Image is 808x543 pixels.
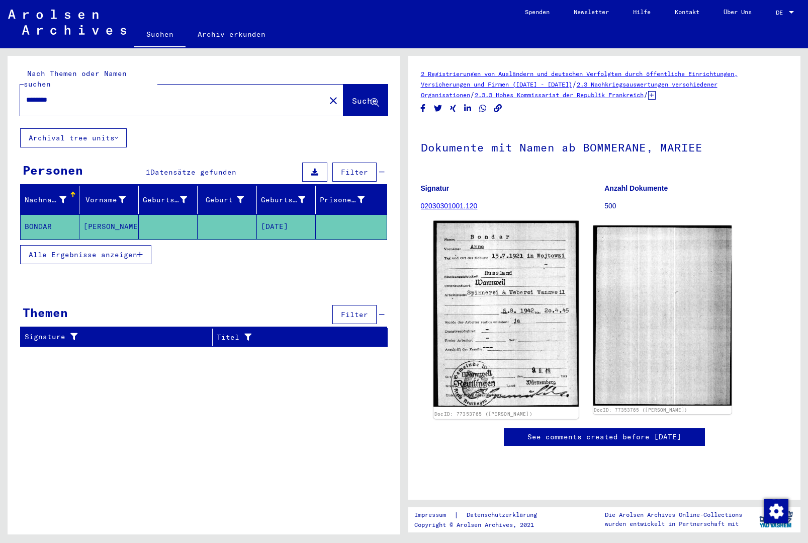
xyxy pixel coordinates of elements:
div: Signature [25,329,215,345]
a: DocID: 77353765 ([PERSON_NAME]) [594,407,687,413]
button: Share on WhatsApp [478,102,488,115]
span: Alle Ergebnisse anzeigen [29,250,137,259]
button: Copy link [493,102,503,115]
button: Share on Twitter [433,102,443,115]
button: Clear [323,90,343,110]
mat-header-cell: Prisoner # [316,186,386,214]
span: Filter [341,310,368,319]
mat-cell: [PERSON_NAME] [79,214,138,239]
a: 02030301001.120 [421,202,478,210]
div: Geburtsname [143,192,200,208]
span: / [470,90,475,99]
div: Themen [23,303,68,322]
p: 500 [604,201,788,211]
p: Copyright © Arolsen Archives, 2021 [414,520,549,529]
mat-header-cell: Geburtsdatum [257,186,316,214]
span: Datensätze gefunden [150,168,236,177]
div: Personen [23,161,83,179]
div: Titel [217,329,377,345]
button: Alle Ergebnisse anzeigen [20,245,151,264]
p: Die Arolsen Archives Online-Collections [605,510,742,519]
a: Impressum [414,510,454,520]
span: DE [776,9,787,16]
img: Arolsen_neg.svg [8,10,126,35]
button: Share on Xing [448,102,459,115]
div: Geburt‏ [202,192,256,208]
a: DocID: 77353765 ([PERSON_NAME]) [434,411,532,417]
button: Share on LinkedIn [463,102,473,115]
img: yv_logo.png [757,507,795,532]
mat-icon: close [327,95,339,107]
div: | [414,510,549,520]
h1: Dokumente mit Namen ab BOMMERANE, MARIEE [421,124,788,169]
mat-header-cell: Nachname [21,186,79,214]
b: Anzahl Dokumente [604,184,668,192]
div: Geburtsdatum [261,192,318,208]
div: Prisoner # [320,192,377,208]
img: Zustimmung ändern [764,499,788,523]
span: / [572,80,577,89]
div: Zustimmung ändern [764,499,788,523]
mat-header-cell: Vorname [79,186,138,214]
a: See comments created before [DATE] [527,432,681,442]
div: Nachname [25,192,79,208]
div: Signature [25,332,205,342]
a: 2.3.3 Hohes Kommissariat der Republik Frankreich [475,91,644,99]
a: Datenschutzerklärung [459,510,549,520]
a: Suchen [134,22,186,48]
span: 1 [146,168,150,177]
div: Vorname [83,192,138,208]
div: Nachname [25,195,66,205]
span: Suche [352,96,377,106]
mat-header-cell: Geburt‏ [198,186,256,214]
button: Filter [332,305,377,324]
button: Suche [343,85,388,116]
b: Signatur [421,184,450,192]
div: Titel [217,332,367,343]
button: Share on Facebook [418,102,428,115]
p: wurden entwickelt in Partnerschaft mit [605,519,742,528]
img: 001.jpg [433,221,579,407]
div: Geburt‏ [202,195,243,205]
button: Filter [332,163,377,182]
a: Archiv erkunden [186,22,278,46]
div: Geburtsdatum [261,195,305,205]
mat-cell: BONDAR [21,214,79,239]
mat-header-cell: Geburtsname [139,186,198,214]
div: Vorname [83,195,125,205]
div: Geburtsname [143,195,187,205]
div: Prisoner # [320,195,364,205]
img: 002.jpg [593,225,732,406]
mat-label: Nach Themen oder Namen suchen [24,69,127,89]
span: / [644,90,648,99]
a: 2 Registrierungen von Ausländern und deutschen Verfolgten durch öffentliche Einrichtungen, Versic... [421,70,738,88]
button: Archival tree units [20,128,127,147]
span: Filter [341,168,368,177]
mat-cell: [DATE] [257,214,316,239]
